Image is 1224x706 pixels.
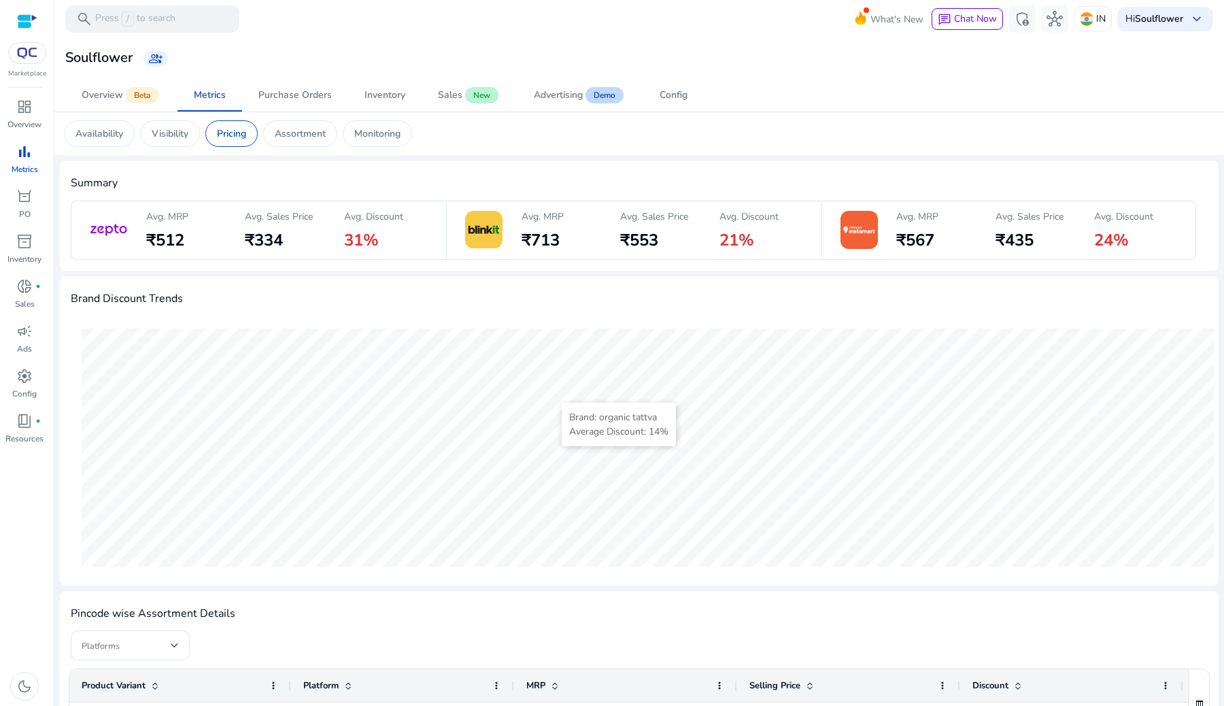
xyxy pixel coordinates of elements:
[719,209,779,224] p: Avg. Discount
[16,99,33,115] span: dashboard
[15,48,39,58] img: QC-logo.svg
[522,229,560,251] p: ₹713
[8,69,46,79] p: Marketplace
[1189,11,1205,27] span: keyboard_arrow_down
[16,678,33,694] span: dark_mode
[896,209,938,224] p: Avg. MRP
[152,127,188,141] p: Visibility
[35,418,41,424] span: fiber_manual_record
[16,278,33,295] span: donut_small
[82,679,146,692] span: Product Variant
[258,90,332,100] div: Purchase Orders
[896,229,934,251] p: ₹567
[245,229,283,251] p: ₹334
[1041,5,1068,33] button: hub
[719,229,754,251] p: 21%
[95,12,175,27] p: Press to search
[972,679,1008,692] span: Discount
[1094,229,1129,251] p: 24%
[660,90,687,100] div: Config
[16,144,33,160] span: bar_chart
[149,52,163,65] span: group_add
[16,188,33,205] span: orders
[35,284,41,289] span: fiber_manual_record
[1080,12,1093,26] img: in.svg
[146,229,184,251] p: ₹512
[996,209,1064,224] p: Avg. Sales Price
[522,209,564,224] p: Avg. MRP
[126,87,158,103] span: Beta
[122,12,134,27] span: /
[217,127,246,141] p: Pricing
[1125,14,1183,24] p: Hi
[15,298,35,310] p: Sales
[932,8,1003,30] button: chatChat Now
[245,209,313,224] p: Avg. Sales Price
[146,209,188,224] p: Avg. MRP
[1094,209,1153,224] p: Avg. Discount
[76,11,92,27] span: search
[75,127,123,141] p: Availability
[354,127,401,141] p: Monitoring
[620,209,688,224] p: Avg. Sales Price
[71,177,1208,190] h4: Summary
[938,13,951,27] span: chat
[870,7,923,31] span: What's New
[620,229,658,251] p: ₹553
[71,292,183,305] h4: Brand Discount Trends
[344,209,403,224] p: Avg. Discount
[364,90,405,100] div: Inventory
[534,90,583,100] div: Advertising
[438,90,462,100] div: Sales
[749,679,800,692] span: Selling Price
[1008,5,1036,33] button: admin_panel_settings
[7,118,41,131] p: Overview
[303,679,339,692] span: Platform
[585,87,624,103] span: Demo
[954,12,997,25] span: Chat Now
[16,413,33,429] span: book_4
[16,323,33,339] span: campaign
[465,87,498,103] span: New
[143,50,168,67] a: group_add
[526,679,545,692] span: MRP
[194,90,226,100] div: Metrics
[1047,11,1063,27] span: hub
[12,163,38,175] p: Metrics
[7,253,41,265] p: Inventory
[275,127,326,141] p: Assortment
[1014,11,1030,27] span: admin_panel_settings
[65,50,133,66] h3: Soulflower
[17,343,32,355] p: Ads
[16,233,33,250] span: inventory_2
[1135,12,1183,25] b: Soulflower
[5,433,44,445] p: Resources
[19,208,31,220] p: PO
[16,368,33,384] span: settings
[1096,7,1106,31] p: IN
[996,229,1034,251] p: ₹435
[12,388,37,400] p: Config
[344,229,379,251] p: 31%
[71,607,235,626] h4: Pincode wise Assortment Details
[82,90,123,100] div: Overview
